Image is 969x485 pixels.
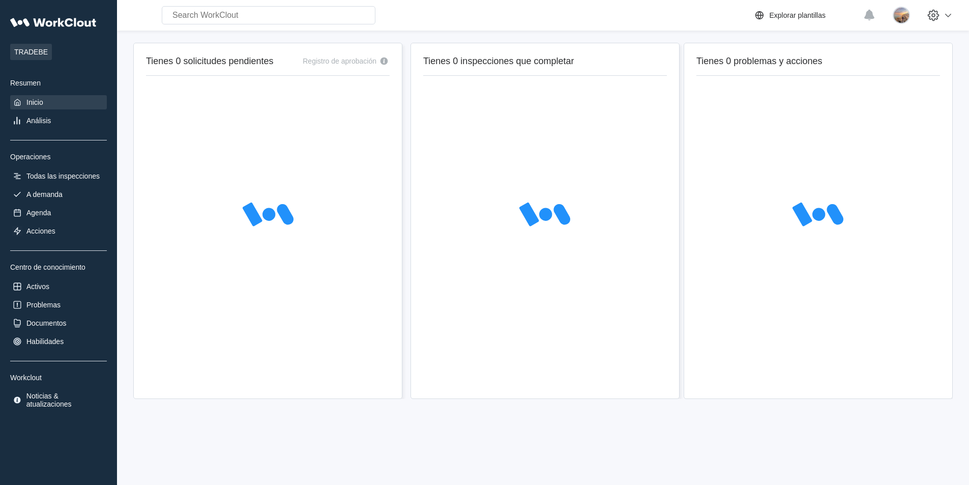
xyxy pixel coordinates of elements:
div: Documentos [26,319,67,327]
div: Centro de conocimiento [10,263,107,271]
a: Explorar plantillas [753,9,859,21]
a: Noticias & atualizaciones [10,390,107,410]
a: Agenda [10,206,107,220]
a: Activos [10,279,107,294]
a: A demanda [10,187,107,202]
div: Registro de aprobación [303,57,376,65]
div: Resumen [10,79,107,87]
h2: Tienes 0 problemas y acciones [696,55,940,67]
div: Activos [26,282,49,291]
img: 0f68b16a-55cd-4221-bebc-412466ceb291.jpg [893,7,910,24]
div: Inicio [26,98,43,106]
div: A demanda [26,190,63,198]
input: Search WorkClout [162,6,375,24]
a: Análisis [10,113,107,128]
div: Agenda [26,209,51,217]
div: Explorar plantillas [770,11,826,19]
div: Habilidades [26,337,64,346]
a: Habilidades [10,334,107,349]
a: Todas las inspecciones [10,169,107,183]
div: Todas las inspecciones [26,172,100,180]
div: Workclout [10,374,107,382]
div: Problemas [26,301,61,309]
div: Acciones [26,227,55,235]
div: Operaciones [10,153,107,161]
h2: Tienes 0 solicitudes pendientes [146,55,274,67]
h2: Tienes 0 inspecciones que completar [423,55,667,67]
a: Problemas [10,298,107,312]
div: Noticias & atualizaciones [26,392,105,408]
a: Inicio [10,95,107,109]
div: Análisis [26,117,51,125]
a: Acciones [10,224,107,238]
span: TRADEBE [10,44,52,60]
a: Documentos [10,316,107,330]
